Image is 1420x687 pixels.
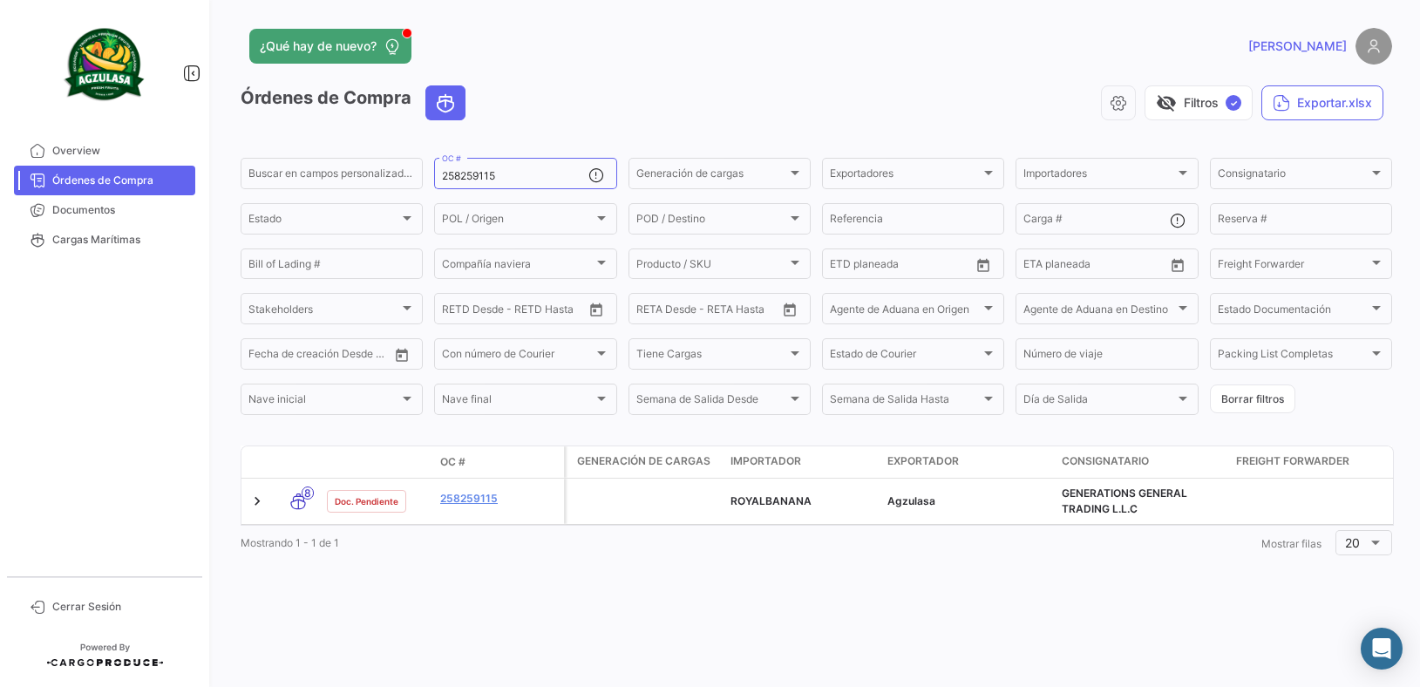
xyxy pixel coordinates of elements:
[486,305,553,317] input: Hasta
[14,225,195,255] a: Cargas Marítimas
[52,173,188,188] span: Órdenes de Compra
[1055,446,1229,478] datatable-header-cell: Consignatario
[335,494,398,508] span: Doc. Pendiente
[1226,95,1241,111] span: ✓
[320,455,433,469] datatable-header-cell: Estado Doc.
[1023,261,1055,273] input: Desde
[426,86,465,119] button: Ocean
[248,396,399,408] span: Nave inicial
[680,305,747,317] input: Hasta
[577,453,710,469] span: Generación de cargas
[14,195,195,225] a: Documentos
[830,350,981,363] span: Estado de Courier
[583,296,609,323] button: Open calendar
[1248,37,1347,55] span: [PERSON_NAME]
[887,453,959,469] span: Exportador
[567,446,724,478] datatable-header-cell: Generación de cargas
[636,170,787,182] span: Generación de cargas
[292,350,359,363] input: Hasta
[442,215,593,228] span: POL / Origen
[241,536,339,549] span: Mostrando 1 - 1 de 1
[1067,261,1134,273] input: Hasta
[1355,28,1392,65] img: placeholder-user.png
[248,350,280,363] input: Desde
[1165,252,1191,278] button: Open calendar
[1345,535,1360,550] span: 20
[1236,453,1349,469] span: Freight Forwarder
[260,37,377,55] span: ¿Qué hay de nuevo?
[52,232,188,248] span: Cargas Marítimas
[14,166,195,195] a: Órdenes de Compra
[52,599,188,615] span: Cerrar Sesión
[241,85,471,120] h3: Órdenes de Compra
[1023,305,1174,317] span: Agente de Aduana en Destino
[730,453,801,469] span: Importador
[52,143,188,159] span: Overview
[249,29,411,64] button: ¿Qué hay de nuevo?
[1218,261,1369,273] span: Freight Forwarder
[1218,170,1369,182] span: Consignatario
[887,494,935,507] span: Agzulasa
[1210,384,1295,413] button: Borrar filtros
[777,296,803,323] button: Open calendar
[636,305,668,317] input: Desde
[970,252,996,278] button: Open calendar
[1023,396,1174,408] span: Día de Salida
[442,305,473,317] input: Desde
[830,396,981,408] span: Semana de Salida Hasta
[442,396,593,408] span: Nave final
[1261,537,1321,550] span: Mostrar filas
[61,21,148,108] img: agzulasa-logo.png
[1156,92,1177,113] span: visibility_off
[248,215,399,228] span: Estado
[440,491,557,507] a: 258259115
[636,396,787,408] span: Semana de Salida Desde
[442,261,593,273] span: Compañía naviera
[302,486,314,500] span: 8
[873,261,941,273] input: Hasta
[442,350,593,363] span: Con número de Courier
[724,446,880,478] datatable-header-cell: Importador
[830,170,981,182] span: Exportadores
[389,342,415,368] button: Open calendar
[1218,305,1369,317] span: Estado Documentación
[880,446,1055,478] datatable-header-cell: Exportador
[830,305,981,317] span: Agente de Aduana en Origen
[636,261,787,273] span: Producto / SKU
[248,493,266,510] a: Expand/Collapse Row
[1218,350,1369,363] span: Packing List Completas
[1261,85,1383,120] button: Exportar.xlsx
[1229,446,1403,478] datatable-header-cell: Freight Forwarder
[1062,486,1187,515] span: GENERATIONS GENERAL TRADING L.L.C
[433,447,564,477] datatable-header-cell: OC #
[1062,453,1149,469] span: Consignatario
[730,494,812,507] span: ROYALBANANA
[52,202,188,218] span: Documentos
[248,305,399,317] span: Stakeholders
[1145,85,1253,120] button: visibility_offFiltros✓
[440,454,465,470] span: OC #
[14,136,195,166] a: Overview
[1361,628,1403,670] div: Abrir Intercom Messenger
[636,215,787,228] span: POD / Destino
[276,455,320,469] datatable-header-cell: Modo de Transporte
[1023,170,1174,182] span: Importadores
[830,261,861,273] input: Desde
[636,350,787,363] span: Tiene Cargas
